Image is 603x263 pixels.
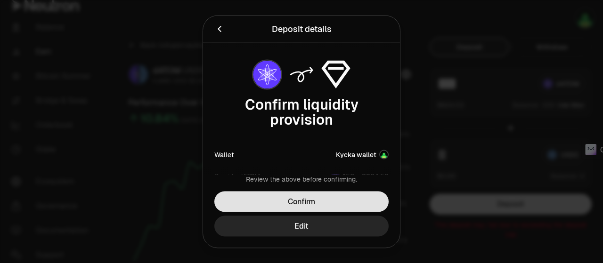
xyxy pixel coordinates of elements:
[272,22,332,35] div: Deposit details
[214,171,260,180] div: Provide dATOM
[214,174,389,183] div: Review the above before confirming.
[332,172,339,179] img: dATOM Logo
[214,150,234,159] div: Wallet
[214,22,225,35] button: Back
[214,191,389,212] button: Confirm
[214,97,389,127] div: Confirm liquidity provision
[380,151,388,158] img: Account Image
[336,150,389,159] button: Kycka walletAccount Image
[253,60,281,88] img: dATOM Logo
[336,150,376,159] div: Kycka wallet
[214,215,389,236] button: Edit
